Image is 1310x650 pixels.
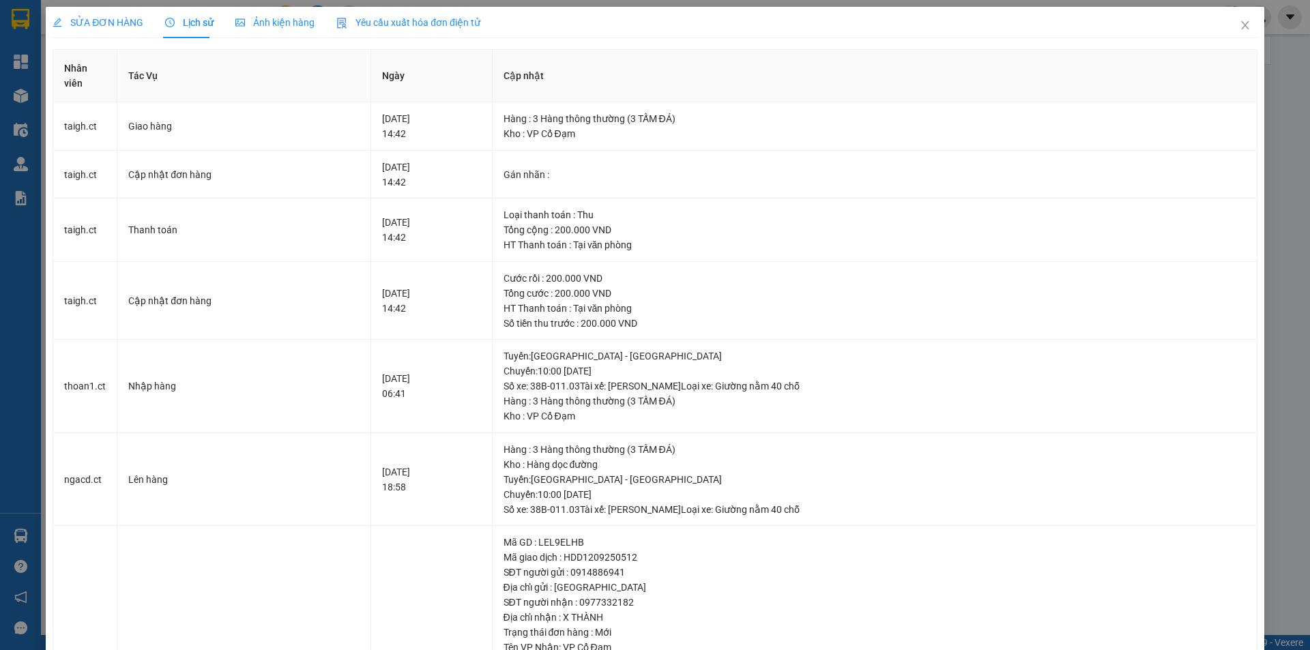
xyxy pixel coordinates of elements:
[504,301,1246,316] div: HT Thanh toán : Tại văn phòng
[53,102,117,151] td: taigh.ct
[382,111,481,141] div: [DATE] 14:42
[53,433,117,527] td: ngacd.ct
[382,286,481,316] div: [DATE] 14:42
[53,198,117,262] td: taigh.ct
[504,394,1246,409] div: Hàng : 3 Hàng thông thường (3 TẤM ĐÁ)
[504,271,1246,286] div: Cước rồi : 200.000 VND
[504,316,1246,331] div: Số tiền thu trước : 200.000 VND
[53,262,117,340] td: taigh.ct
[504,580,1246,595] div: Địa chỉ gửi : [GEOGRAPHIC_DATA]
[371,50,493,102] th: Ngày
[504,625,1246,640] div: Trạng thái đơn hàng : Mới
[53,17,143,28] span: SỬA ĐƠN HÀNG
[53,50,117,102] th: Nhân viên
[128,472,360,487] div: Lên hàng
[504,550,1246,565] div: Mã giao dịch : HDD1209250512
[504,126,1246,141] div: Kho : VP Cổ Đạm
[1226,7,1264,45] button: Close
[504,472,1246,517] div: Tuyến : [GEOGRAPHIC_DATA] - [GEOGRAPHIC_DATA] Chuyến: 10:00 [DATE] Số xe: 38B-011.03 Tài xế: [PER...
[504,111,1246,126] div: Hàng : 3 Hàng thông thường (3 TẤM ĐÁ)
[382,371,481,401] div: [DATE] 06:41
[382,215,481,245] div: [DATE] 14:42
[504,286,1246,301] div: Tổng cước : 200.000 VND
[165,18,175,27] span: clock-circle
[504,167,1246,182] div: Gán nhãn :
[128,222,360,237] div: Thanh toán
[235,17,315,28] span: Ảnh kiện hàng
[165,17,214,28] span: Lịch sử
[336,18,347,29] img: icon
[128,379,360,394] div: Nhập hàng
[504,535,1246,550] div: Mã GD : LEL9ELHB
[53,340,117,433] td: thoan1.ct
[504,237,1246,252] div: HT Thanh toán : Tại văn phòng
[504,565,1246,580] div: SĐT người gửi : 0914886941
[53,151,117,199] td: taigh.ct
[504,457,1246,472] div: Kho : Hàng dọc đường
[235,18,245,27] span: picture
[128,167,360,182] div: Cập nhật đơn hàng
[336,17,480,28] span: Yêu cầu xuất hóa đơn điện tử
[493,50,1257,102] th: Cập nhật
[128,119,360,134] div: Giao hàng
[504,595,1246,610] div: SĐT người nhận : 0977332182
[1240,20,1251,31] span: close
[504,409,1246,424] div: Kho : VP Cổ Đạm
[128,293,360,308] div: Cập nhật đơn hàng
[53,18,62,27] span: edit
[504,349,1246,394] div: Tuyến : [GEOGRAPHIC_DATA] - [GEOGRAPHIC_DATA] Chuyến: 10:00 [DATE] Số xe: 38B-011.03 Tài xế: [PER...
[504,207,1246,222] div: Loại thanh toán : Thu
[382,464,481,494] div: [DATE] 18:58
[504,610,1246,625] div: Địa chỉ nhận : X THÀNH
[382,160,481,190] div: [DATE] 14:42
[504,222,1246,237] div: Tổng cộng : 200.000 VND
[504,442,1246,457] div: Hàng : 3 Hàng thông thường (3 TẤM ĐÁ)
[117,50,371,102] th: Tác Vụ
